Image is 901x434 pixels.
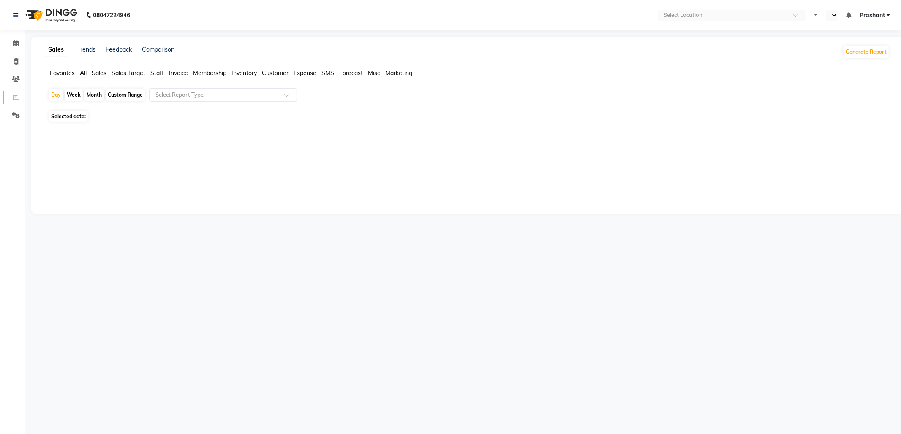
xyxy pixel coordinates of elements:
a: Feedback [106,46,132,53]
span: Sales Target [112,69,145,77]
a: Comparison [142,46,174,53]
b: 08047224946 [93,3,130,27]
img: logo [22,3,79,27]
span: Sales [92,69,106,77]
span: Staff [150,69,164,77]
span: Marketing [385,69,412,77]
a: Sales [45,42,67,57]
span: Selected date: [49,111,88,122]
div: Day [49,89,63,101]
span: Misc [368,69,380,77]
span: Favorites [50,69,75,77]
span: Prashant [860,11,885,20]
div: Select Location [664,11,702,19]
span: SMS [321,69,334,77]
div: Week [65,89,83,101]
div: Month [84,89,104,101]
span: Inventory [231,69,257,77]
span: Forecast [339,69,363,77]
div: Custom Range [106,89,145,101]
span: Invoice [169,69,188,77]
span: Expense [294,69,316,77]
button: Generate Report [844,46,889,58]
a: Trends [77,46,95,53]
span: All [80,69,87,77]
span: Customer [262,69,289,77]
span: Membership [193,69,226,77]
